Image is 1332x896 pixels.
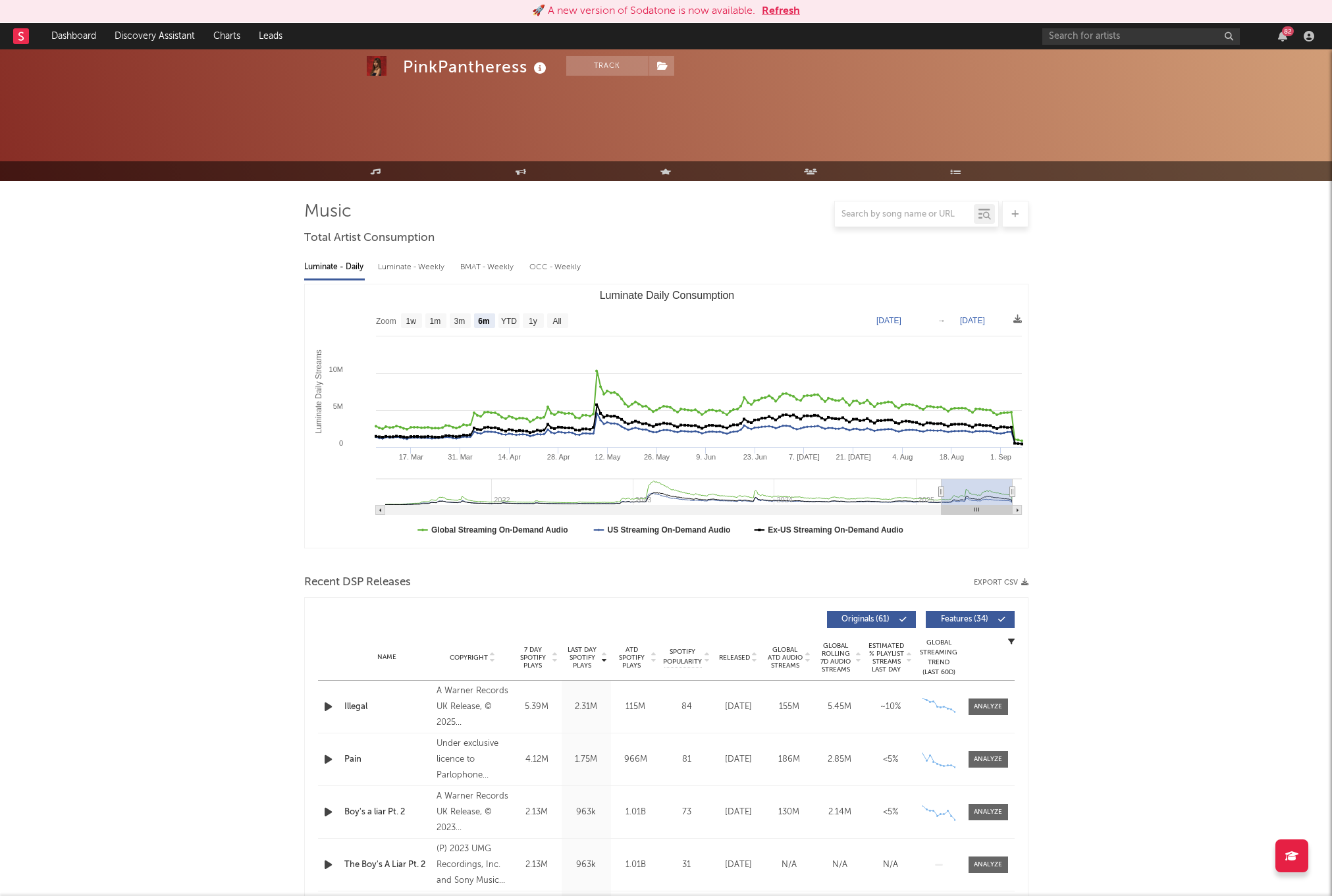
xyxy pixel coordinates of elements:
[529,317,537,326] text: 1y
[516,806,558,819] div: 2.13M
[836,453,870,461] text: 21. [DATE]
[614,858,657,872] div: 1.01B
[565,858,608,872] div: 963k
[818,858,862,872] div: N/A
[516,753,558,766] div: 4.12M
[614,700,657,714] div: 115M
[818,753,862,766] div: 2.85M
[938,316,946,325] text: →
[344,753,431,766] a: Pain
[716,806,760,819] div: [DATE]
[437,736,508,783] div: Under exclusive licence to Parlophone Records Limited, © 2021 PinkPantheress
[552,317,561,326] text: All
[743,453,766,461] text: 23. Jun
[767,753,811,766] div: 186M
[664,700,710,714] div: 84
[500,317,516,326] text: YTD
[431,525,568,535] text: Global Streaming On-Demand Audio
[1282,26,1294,36] div: 82
[939,453,963,461] text: 18. Aug
[614,806,657,819] div: 1.01B
[716,753,760,766] div: [DATE]
[614,646,649,670] span: ATD Spotify Plays
[818,642,854,673] span: Global Rolling 7D Audio Streams
[990,453,1011,461] text: 1. Sep
[437,841,508,889] div: (P) 2023 UMG Recordings, Inc. and Sony Music Entertainment
[516,646,550,670] span: 7 Day Spotify Plays
[344,806,431,819] a: Boy's a liar Pt. 2
[926,611,1015,628] button: Features(34)
[762,3,800,19] button: Refresh
[344,652,431,662] div: Name
[614,753,657,766] div: 966M
[664,753,710,766] div: 81
[868,858,913,872] div: N/A
[1278,31,1287,41] button: 82
[305,284,1028,548] svg: Luminate Daily Consumption
[663,647,702,667] span: Spotify Popularity
[429,317,440,326] text: 1m
[333,402,342,410] text: 5M
[378,256,447,278] div: Luminate - Weekly
[406,317,416,326] text: 1w
[566,56,649,76] button: Track
[565,646,600,670] span: Last Day Spotify Plays
[204,23,250,49] a: Charts
[868,700,913,714] div: ~ 10 %
[565,806,608,819] div: 963k
[607,525,730,535] text: US Streaming On-Demand Audio
[437,683,508,731] div: A Warner Records UK Release, © 2025 PinkPantheress
[250,23,292,49] a: Leads
[892,453,913,461] text: 4. Aug
[532,3,755,19] div: 🚀 A new version of Sodatone is now available.
[599,290,734,301] text: Luminate Daily Consumption
[105,23,204,49] a: Discovery Assistant
[398,453,423,461] text: 17. Mar
[42,23,105,49] a: Dashboard
[329,365,342,373] text: 10M
[768,525,903,535] text: Ex-US Streaming On-Demand Audio
[934,616,995,623] span: Features ( 34 )
[403,56,550,78] div: PinkPantheress
[516,858,558,872] div: 2.13M
[595,453,621,461] text: 12. May
[767,700,811,714] div: 155M
[789,453,820,461] text: 7. [DATE]
[827,611,916,628] button: Originals(61)
[868,753,913,766] div: <5%
[450,654,488,662] span: Copyright
[696,453,716,461] text: 9. Jun
[565,700,608,714] div: 2.31M
[974,579,1028,587] button: Export CSV
[437,789,508,836] div: A Warner Records UK Release, © 2023 PinkPantheress
[719,654,750,662] span: Released
[338,439,342,447] text: 0
[664,806,710,819] div: 73
[344,700,431,714] a: Illegal
[478,317,489,326] text: 6m
[313,350,323,433] text: Luminate Daily Streams
[304,256,365,278] div: Luminate - Daily
[716,858,760,872] div: [DATE]
[664,858,710,872] div: 31
[498,453,521,461] text: 14. Apr
[529,256,582,278] div: OCC - Weekly
[818,806,862,819] div: 2.14M
[344,858,431,872] a: The Boy's A Liar Pt. 2
[868,642,905,673] span: Estimated % Playlist Streams Last Day
[643,453,670,461] text: 26. May
[835,209,974,220] input: Search by song name or URL
[868,806,913,819] div: <5%
[818,700,862,714] div: 5.45M
[546,453,570,461] text: 28. Apr
[376,317,396,326] text: Zoom
[919,638,959,677] div: Global Streaming Trend (Last 60D)
[460,256,516,278] div: BMAT - Weekly
[716,700,760,714] div: [DATE]
[304,575,411,591] span: Recent DSP Releases
[1042,28,1240,45] input: Search for artists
